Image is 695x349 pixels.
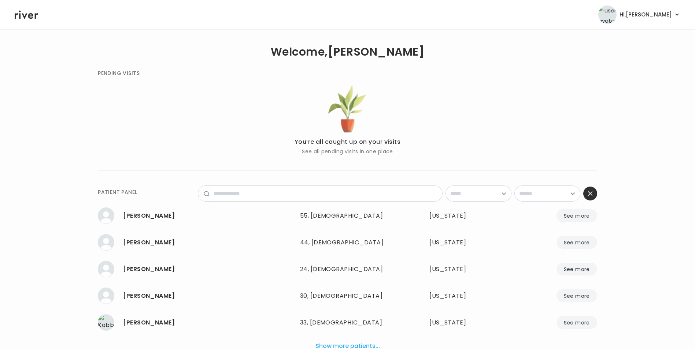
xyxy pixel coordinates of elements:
[98,234,114,251] img: Alexie Leitner
[98,207,114,224] img: Monica Pita Mendoza
[557,209,597,222] button: See more
[98,288,114,304] img: Jose Bonilla
[300,237,395,248] div: 44, [DEMOGRAPHIC_DATA]
[557,289,597,302] button: See more
[123,318,294,328] div: Kobby Amoah
[429,211,496,221] div: Pennsylvania
[271,47,424,57] h1: Welcome, [PERSON_NAME]
[98,261,114,277] img: Santiago Fernandez
[123,291,294,301] div: Jose Bonilla
[123,264,294,274] div: Santiago Fernandez
[557,263,597,275] button: See more
[557,316,597,329] button: See more
[300,211,395,221] div: 55, [DEMOGRAPHIC_DATA]
[98,314,114,331] img: Kobby Amoah
[295,147,401,156] p: See all pending visits in one place
[123,237,294,248] div: Alexie Leitner
[295,137,401,147] p: You’re all caught up on your visits
[98,188,137,196] div: PATIENT PANEL
[429,264,496,274] div: Virginia
[429,318,496,328] div: Minnesota
[300,264,395,274] div: 24, [DEMOGRAPHIC_DATA]
[98,69,140,78] div: PENDING VISITS
[557,236,597,249] button: See more
[429,237,496,248] div: Minnesota
[123,211,294,221] div: Monica Pita Mendoza
[620,10,672,20] span: Hi, [PERSON_NAME]
[598,5,617,24] img: user avatar
[429,291,496,301] div: California
[300,318,395,328] div: 33, [DEMOGRAPHIC_DATA]
[598,5,680,24] button: user avatarHi,[PERSON_NAME]
[209,186,442,201] input: name
[300,291,395,301] div: 30, [DEMOGRAPHIC_DATA]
